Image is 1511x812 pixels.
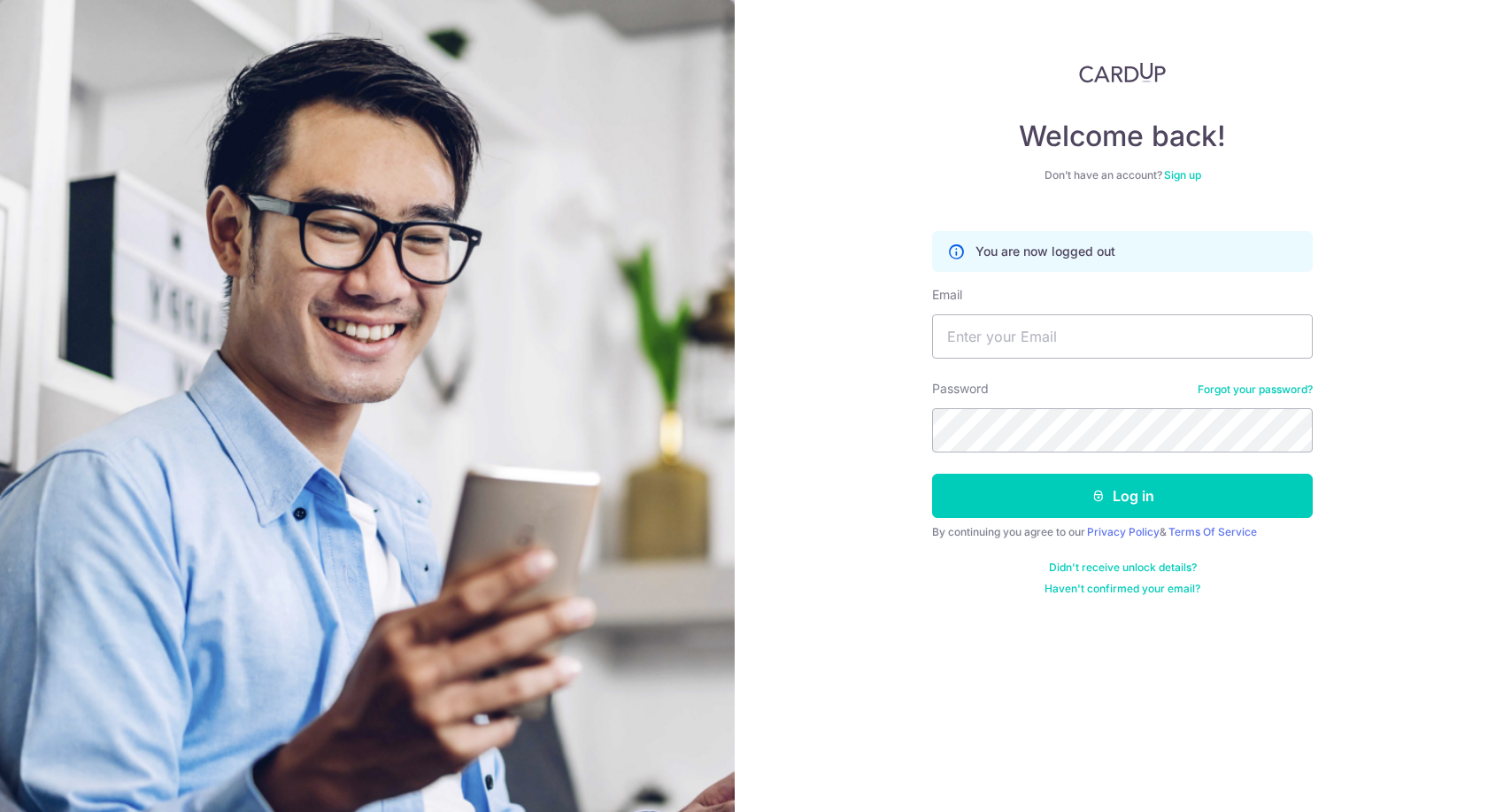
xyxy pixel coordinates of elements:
[932,525,1313,539] div: By continuing you agree to our &
[1079,62,1166,83] img: CardUp Logo
[1198,383,1313,397] a: Forgot your password?
[1045,582,1200,596] a: Haven't confirmed your email?
[932,286,962,304] label: Email
[975,243,1115,260] p: You are now logged out
[932,119,1313,154] h4: Welcome back!
[1168,525,1257,538] a: Terms Of Service
[1164,168,1201,182] a: Sign up
[932,474,1313,518] button: Log in
[932,380,989,398] label: Password
[932,314,1313,359] input: Enter your Email
[1049,561,1197,575] a: Didn't receive unlock details?
[932,168,1313,182] div: Don’t have an account?
[1087,525,1160,538] a: Privacy Policy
